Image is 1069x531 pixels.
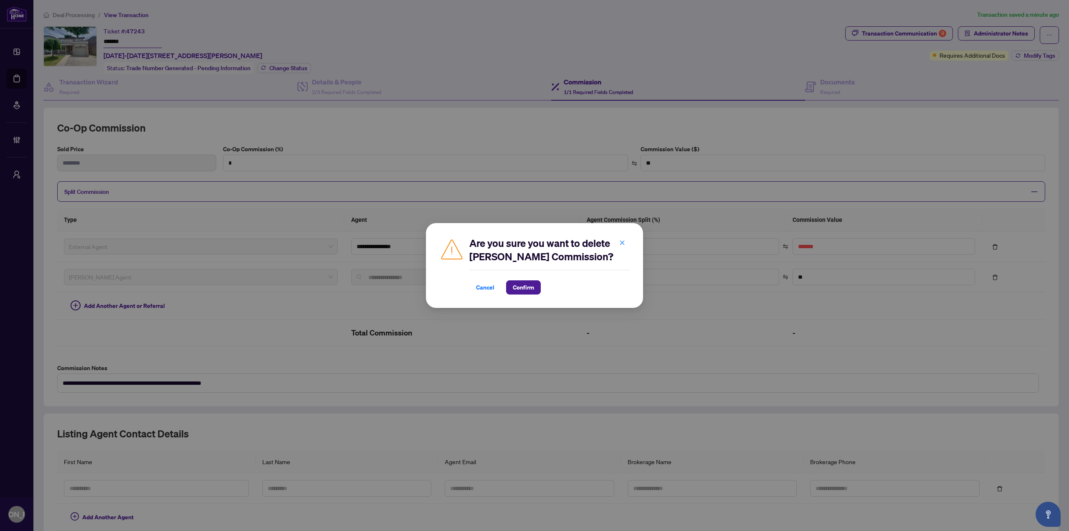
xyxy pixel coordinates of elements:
[506,280,541,295] button: Confirm
[469,236,630,263] h2: Are you sure you want to delete [PERSON_NAME] Commission?
[1036,502,1061,527] button: Open asap
[439,236,464,262] img: Caution Icon
[513,281,534,294] span: Confirm
[476,281,494,294] span: Cancel
[469,280,501,295] button: Cancel
[619,240,625,246] span: close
